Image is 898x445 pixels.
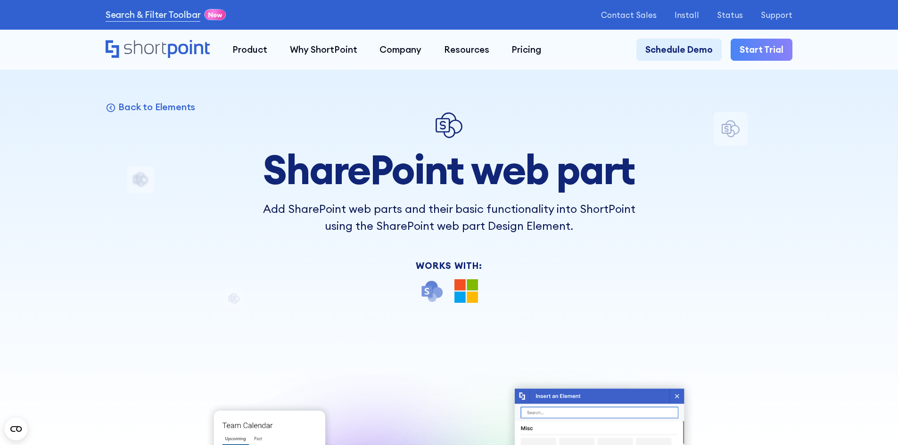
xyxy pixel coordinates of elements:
[601,10,657,19] a: Contact Sales
[717,10,743,19] a: Status
[731,39,792,61] a: Start Trial
[368,39,433,61] a: Company
[501,39,553,61] a: Pricing
[420,279,444,303] img: SharePoint icon
[761,10,792,19] a: Support
[260,201,637,234] p: Add SharePoint web parts and their basic functionality into ShortPoint using the SharePoint web p...
[511,43,541,57] div: Pricing
[118,101,195,113] p: Back to Elements
[436,112,462,138] img: SP Web Part
[444,43,489,57] div: Resources
[636,39,722,61] a: Schedule Demo
[675,10,699,19] a: Install
[279,39,369,61] a: Why ShortPoint
[260,261,637,270] div: Works With:
[232,43,267,57] div: Product
[106,8,201,22] a: Search & Filter Toolbar
[260,147,637,192] h1: SharePoint web part
[454,279,478,303] img: Microsoft 365 logo
[5,418,27,440] button: Open CMP widget
[433,39,501,61] a: Resources
[728,336,898,445] iframe: Chat Widget
[379,43,421,57] div: Company
[106,101,195,113] a: Back to Elements
[290,43,357,57] div: Why ShortPoint
[221,39,279,61] a: Product
[106,40,210,59] a: Home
